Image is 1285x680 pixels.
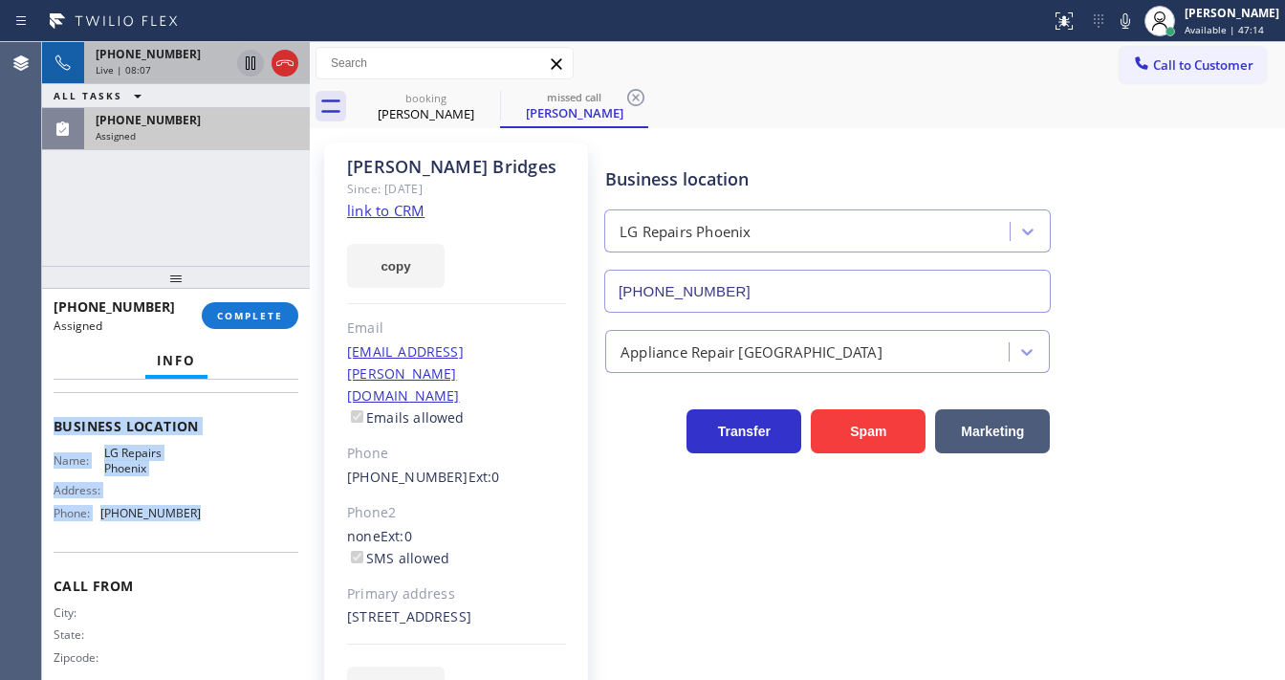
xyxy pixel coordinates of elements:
button: Marketing [935,409,1050,453]
div: [PERSON_NAME] [354,105,498,122]
span: Business location [54,417,298,435]
a: [PHONE_NUMBER] [347,468,468,486]
span: Call From [54,577,298,595]
div: Primary address [347,583,566,605]
a: link to CRM [347,201,425,220]
a: [EMAIL_ADDRESS][PERSON_NAME][DOMAIN_NAME] [347,342,464,405]
div: booking [354,91,498,105]
div: Phone2 [347,502,566,524]
div: Since: [DATE] [347,178,566,200]
button: Spam [811,409,926,453]
span: Call to Customer [1153,56,1253,74]
span: [PHONE_NUMBER] [100,506,201,520]
div: Business location [605,166,1050,192]
span: Info [157,352,196,369]
span: Available | 47:14 [1185,23,1264,36]
span: [PHONE_NUMBER] [96,46,201,62]
div: Appliance Repair [GEOGRAPHIC_DATA] [621,340,882,362]
label: Emails allowed [347,408,465,427]
button: Mute [1112,8,1139,34]
div: none [347,526,566,570]
span: Live | 08:07 [96,63,151,77]
button: ALL TASKS [42,84,161,107]
div: [PERSON_NAME] [502,104,646,121]
span: Address: [54,483,104,497]
label: SMS allowed [347,549,449,567]
button: Hold Customer [237,50,264,77]
span: Name: [54,453,104,468]
span: Assigned [96,129,136,143]
span: City: [54,605,104,620]
button: copy [347,244,445,288]
button: Info [145,342,207,380]
span: Phone: [54,506,100,520]
div: [PERSON_NAME] Bridges [347,156,566,178]
button: Transfer [686,409,801,453]
span: [PHONE_NUMBER] [96,112,201,128]
div: LG Repairs Phoenix [620,221,751,243]
div: [STREET_ADDRESS] [347,606,566,628]
div: missed call [502,90,646,104]
span: Zipcode: [54,650,104,665]
span: Ext: 0 [381,527,412,545]
input: SMS allowed [351,551,363,563]
div: [PERSON_NAME] [1185,5,1279,21]
span: Ext: 0 [468,468,500,486]
div: Phone [347,443,566,465]
div: Shawn Bridges [502,85,646,126]
div: Email [347,318,566,340]
button: Hang up [272,50,298,77]
div: Allison Dean Hard [354,85,498,128]
span: [PHONE_NUMBER] [54,297,175,316]
input: Emails allowed [351,410,363,423]
input: Phone Number [604,270,1051,313]
span: Assigned [54,318,102,334]
span: ALL TASKS [54,89,122,102]
span: COMPLETE [217,309,283,322]
input: Search [316,48,573,78]
button: COMPLETE [202,302,298,329]
span: LG Repairs Phoenix [104,446,200,475]
span: State: [54,627,104,642]
button: Call to Customer [1120,47,1266,83]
